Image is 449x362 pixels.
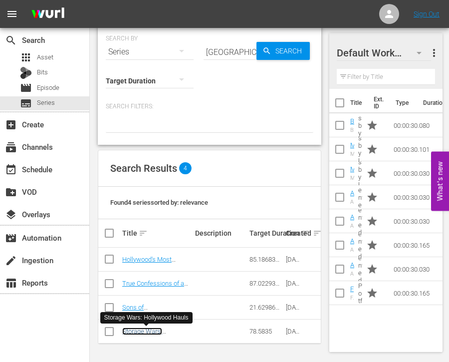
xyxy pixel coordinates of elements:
[5,232,17,244] span: Automation
[428,41,440,65] button: more_vert
[195,229,246,237] div: Description
[104,314,189,322] div: Storage Wars: Hollywood Hauls
[350,247,356,253] div: Ax Men S6 image presented by History ( New logo) 30
[431,151,449,211] button: Open Feedback Widget
[390,209,445,233] td: 00:00:30.030
[122,227,192,239] div: Title
[366,191,378,203] span: Promo
[350,151,356,157] div: Movie Favorites by Lifetime Promo 30
[350,165,360,345] a: Movie Favorites by Lifetime Promo 30
[122,328,170,343] a: Storage Wars: Hollywood Hauls
[337,39,431,67] div: Default Workspace
[20,51,32,63] span: Asset
[350,117,358,297] a: Best of Pawn Stars [PERSON_NAME] 30
[366,167,378,179] span: Promo
[354,185,362,209] td: Ax Men Tree image presented by History ( New logo) 30
[5,164,17,176] span: Schedule
[390,257,445,281] td: 00:00:30.030
[249,280,283,287] div: 87.02293333333334
[106,38,194,66] div: Series
[350,295,356,301] div: FAST Channel Miscellaneous 2024 Winter Portfolio Lifestyle Cross Channel [PERSON_NAME]
[5,34,17,46] span: Search
[390,233,445,257] td: 00:00:30.165
[366,287,378,299] span: Promo
[350,141,360,321] a: Movie Favorites by Lifetime Promo 30
[122,304,183,319] a: Sons of [GEOGRAPHIC_DATA]
[5,277,17,289] span: Reports
[366,215,378,227] span: Promo
[286,256,301,263] div: [DATE]
[354,281,362,305] td: FAST Channel Miscellaneous 2024 Winter Portfolio Lifestyle Cross Channel [PERSON_NAME]
[286,328,301,335] div: [DATE]
[286,280,301,287] div: [DATE]
[366,143,378,155] span: Promo
[390,89,417,117] th: Type
[368,89,390,117] th: Ext. ID
[179,162,192,174] span: 4
[354,233,362,257] td: Ax Men S6 image presented by History ( New logo) 30
[354,209,362,233] td: Ax Men Life Image presented by History ( New logo) 30
[5,119,17,131] span: Create
[5,255,17,267] span: Ingestion
[350,199,356,205] div: Ax Men Tree image presented by History ( New logo) 30
[37,98,55,108] span: Series
[6,8,18,20] span: menu
[110,199,208,206] span: Found 4 series sorted by: relevance
[249,256,283,263] div: 85.18683333333334
[249,227,283,239] div: Target Duration
[354,161,362,185] td: Movie Favorites by Lifetime Promo 30
[37,83,59,93] span: Episode
[249,304,283,311] div: 21.629866666666665
[354,137,362,161] td: Movie Favorites by Lifetime Promo 30
[249,328,283,335] div: 78.5835
[390,137,445,161] td: 00:00:30.101
[350,175,356,181] div: Movie Favorites by Lifetime Promo 30
[122,256,176,271] a: Hollywood's Most Notorious Crimes
[286,227,301,239] div: Created
[350,223,356,229] div: Ax Men Life Image presented by History ( New logo) 30
[390,281,445,305] td: 00:00:30.165
[354,113,362,137] td: Best of Pawn Stars by History Promo 30
[20,67,32,79] div: Bits
[286,304,301,311] div: [DATE]
[106,102,313,111] p: Search Filters:
[122,280,188,295] a: True Confessions of a Hollywood Starlet
[350,89,368,117] th: Title
[354,257,362,281] td: Ax Men S7 image presented by History ( New logo) 30
[139,229,148,238] span: sort
[366,239,378,251] span: Promo
[390,185,445,209] td: 00:00:30.030
[5,209,17,221] span: Overlays
[390,113,445,137] td: 00:00:30.080
[20,97,32,109] span: Series
[110,162,177,174] span: Search Results
[256,42,310,60] button: Search
[414,10,440,18] a: Sign Out
[271,42,310,60] span: Search
[390,161,445,185] td: 00:00:30.030
[24,2,72,26] img: ans4CAIJ8jUAAAAAAAAAAAAAAAAAAAAAAAAgQb4GAAAAAAAAAAAAAAAAAAAAAAAAJMjXAAAAAAAAAAAAAAAAAAAAAAAAgAT5G...
[350,271,356,277] div: Ax Men S7 image presented by History ( New logo) 30
[366,263,378,275] span: Promo
[20,82,32,94] span: Episode
[37,67,48,77] span: Bits
[350,127,356,133] div: Best of Pawn Stars [PERSON_NAME] 30
[5,141,17,153] span: Channels
[5,186,17,198] span: VOD
[366,119,378,131] span: Promo
[428,47,440,59] span: more_vert
[37,52,53,62] span: Asset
